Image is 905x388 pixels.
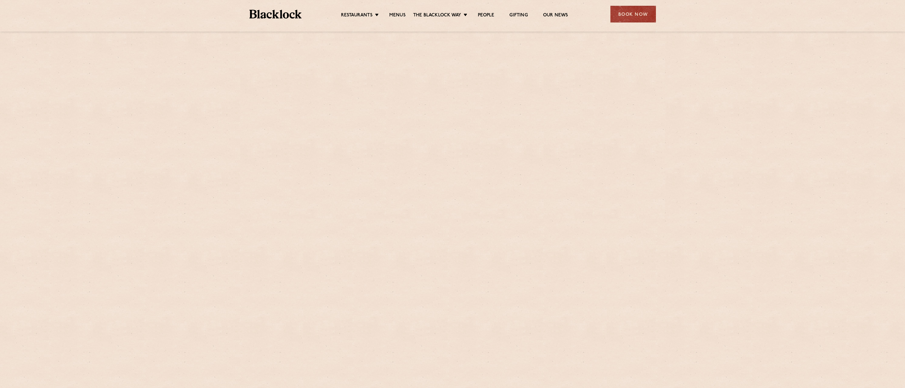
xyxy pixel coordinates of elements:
img: BL_Textured_Logo-footer-cropped.svg [249,10,302,19]
a: People [478,12,494,19]
a: Menus [389,12,406,19]
a: The Blacklock Way [413,12,461,19]
a: Restaurants [341,12,373,19]
a: Our News [543,12,568,19]
div: Book Now [610,6,656,22]
a: Gifting [509,12,528,19]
